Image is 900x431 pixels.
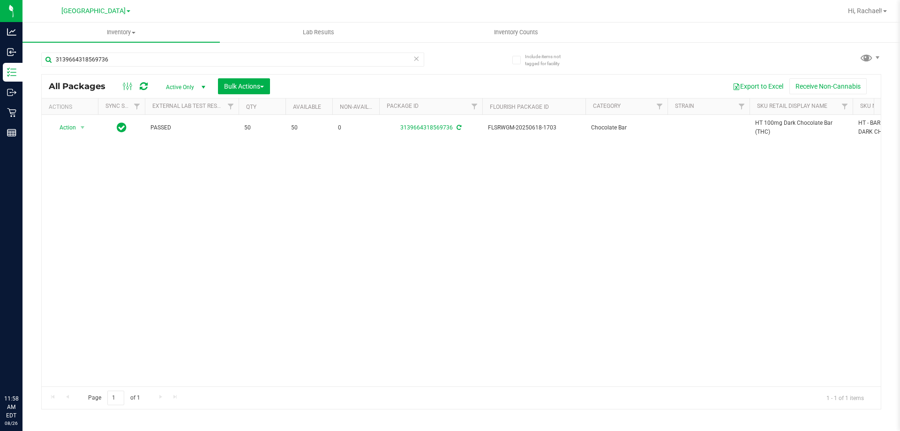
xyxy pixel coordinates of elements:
[150,123,233,132] span: PASSED
[400,124,453,131] a: 3139664318569736
[848,7,882,15] span: Hi, Rachael!
[129,98,145,114] a: Filter
[77,121,89,134] span: select
[9,356,37,384] iframe: Resource center
[7,27,16,37] inline-svg: Analytics
[117,121,127,134] span: In Sync
[789,78,867,94] button: Receive Non-Cannabis
[105,103,142,109] a: Sync Status
[22,23,220,42] a: Inventory
[4,420,18,427] p: 08/26
[593,103,621,109] a: Category
[220,23,417,42] a: Lab Results
[290,28,347,37] span: Lab Results
[860,103,888,109] a: SKU Name
[223,98,239,114] a: Filter
[51,121,76,134] span: Action
[755,119,847,136] span: HT 100mg Dark Chocolate Bar (THC)
[837,98,853,114] a: Filter
[591,123,662,132] span: Chocolate Bar
[22,28,220,37] span: Inventory
[49,81,115,91] span: All Packages
[490,104,549,110] a: Flourish Package ID
[413,53,420,65] span: Clear
[467,98,482,114] a: Filter
[7,47,16,57] inline-svg: Inbound
[244,123,280,132] span: 50
[80,391,148,405] span: Page of 1
[293,104,321,110] a: Available
[727,78,789,94] button: Export to Excel
[7,128,16,137] inline-svg: Reports
[340,104,382,110] a: Non-Available
[7,88,16,97] inline-svg: Outbound
[218,78,270,94] button: Bulk Actions
[652,98,667,114] a: Filter
[455,124,461,131] span: Sync from Compliance System
[338,123,374,132] span: 0
[819,391,871,405] span: 1 - 1 of 1 items
[4,394,18,420] p: 11:58 AM EDT
[675,103,694,109] a: Strain
[107,391,124,405] input: 1
[291,123,327,132] span: 50
[387,103,419,109] a: Package ID
[152,103,226,109] a: External Lab Test Result
[757,103,827,109] a: Sku Retail Display Name
[525,53,572,67] span: Include items not tagged for facility
[224,83,264,90] span: Bulk Actions
[41,53,424,67] input: Search Package ID, Item Name, SKU, Lot or Part Number...
[246,104,256,110] a: Qty
[7,108,16,117] inline-svg: Retail
[488,123,580,132] span: FLSRWGM-20250618-1703
[61,7,126,15] span: [GEOGRAPHIC_DATA]
[49,104,94,110] div: Actions
[734,98,750,114] a: Filter
[417,23,615,42] a: Inventory Counts
[7,68,16,77] inline-svg: Inventory
[481,28,551,37] span: Inventory Counts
